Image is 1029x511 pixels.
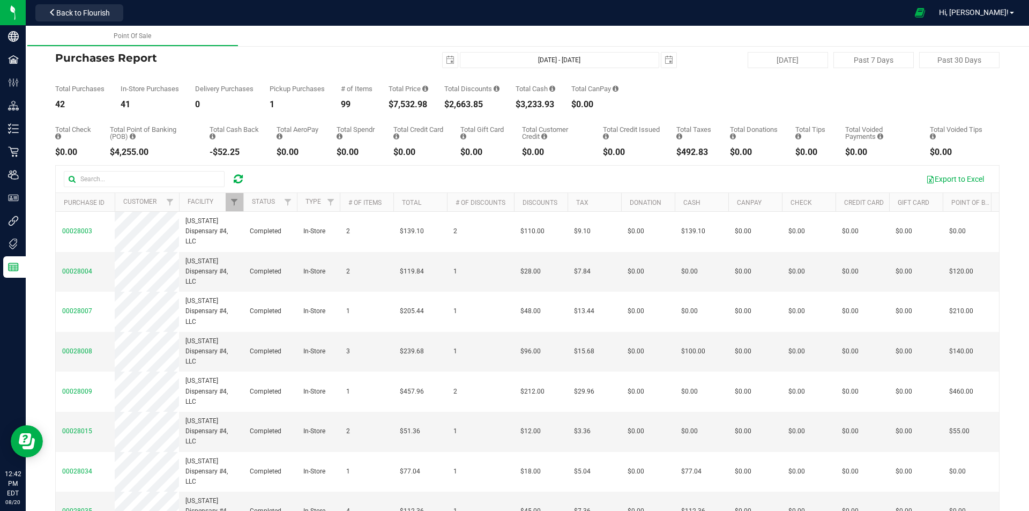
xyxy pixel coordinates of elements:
[5,498,21,506] p: 08/20
[185,336,237,367] span: [US_STATE] Dispensary #4, LLC
[951,199,1027,206] a: Point of Banking (POB)
[226,193,243,211] a: Filter
[603,126,660,140] div: Total Credit Issued
[55,100,105,109] div: 42
[681,346,705,357] span: $100.00
[400,426,420,436] span: $51.36
[303,426,325,436] span: In-Store
[520,466,541,477] span: $18.00
[930,133,936,140] i: Sum of all tip amounts from voided payment transactions for all purchases in the date range.
[62,307,92,315] span: 00028007
[8,54,19,65] inline-svg: Facilities
[346,466,350,477] span: 1
[400,266,424,277] span: $119.84
[576,199,588,206] a: Tax
[795,126,829,140] div: Total Tips
[11,425,43,457] iframe: Resource center
[795,148,829,157] div: $0.00
[305,198,321,205] a: Type
[195,85,253,92] div: Delivery Purchases
[456,199,505,206] a: # of Discounts
[681,426,698,436] span: $0.00
[628,466,644,477] span: $0.00
[574,266,591,277] span: $7.84
[949,346,973,357] span: $140.00
[453,387,457,397] span: 2
[603,148,660,157] div: $0.00
[64,199,105,206] a: Purchase ID
[628,387,644,397] span: $0.00
[303,346,325,357] span: In-Store
[788,306,805,316] span: $0.00
[898,199,929,206] a: Gift Card
[460,126,506,140] div: Total Gift Card
[402,199,421,206] a: Total
[250,306,281,316] span: Completed
[8,262,19,272] inline-svg: Reports
[185,216,237,247] span: [US_STATE] Dispensary #4, LLC
[210,133,215,140] i: Sum of the cash-back amounts from rounded-up electronic payments for all purchases in the date ra...
[389,100,428,109] div: $7,532.98
[788,466,805,477] span: $0.00
[195,100,253,109] div: 0
[735,387,751,397] span: $0.00
[676,133,682,140] i: Sum of the total taxes for all purchases in the date range.
[939,8,1009,17] span: Hi, [PERSON_NAME]!
[303,306,325,316] span: In-Store
[8,169,19,180] inline-svg: Users
[443,53,458,68] span: select
[949,226,966,236] span: $0.00
[185,416,237,447] span: [US_STATE] Dispensary #4, LLC
[8,31,19,42] inline-svg: Company
[277,133,282,140] i: Sum of the successful, non-voided AeroPay payment transactions for all purchases in the date range.
[62,427,92,435] span: 00028015
[735,266,751,277] span: $0.00
[250,266,281,277] span: Completed
[346,426,350,436] span: 2
[8,192,19,203] inline-svg: User Roles
[681,226,705,236] span: $139.10
[346,346,350,357] span: 3
[896,426,912,436] span: $0.00
[522,126,587,140] div: Total Customer Credit
[949,466,966,477] span: $0.00
[735,466,751,477] span: $0.00
[8,123,19,134] inline-svg: Inventory
[896,466,912,477] span: $0.00
[730,126,779,140] div: Total Donations
[930,148,983,157] div: $0.00
[949,387,973,397] span: $460.00
[522,148,587,157] div: $0.00
[908,2,932,23] span: Open Ecommerce Menu
[400,387,424,397] span: $457.96
[250,426,281,436] span: Completed
[735,226,751,236] span: $0.00
[55,52,370,64] h4: Purchases Report
[348,199,382,206] a: # of Items
[735,346,751,357] span: $0.00
[252,198,275,205] a: Status
[603,133,609,140] i: Sum of all account credit issued for all refunds from returned purchases in the date range.
[453,466,457,477] span: 1
[270,85,325,92] div: Pickup Purchases
[737,199,762,206] a: CanPay
[341,100,372,109] div: 99
[516,100,555,109] div: $3,233.93
[735,306,751,316] span: $0.00
[130,133,136,140] i: Sum of the successful, non-voided point-of-banking payment transactions, both via payment termina...
[8,239,19,249] inline-svg: Tags
[210,126,260,140] div: Total Cash Back
[735,426,751,436] span: $0.00
[35,4,123,21] button: Back to Flourish
[919,52,1000,68] button: Past 30 Days
[56,9,110,17] span: Back to Flourish
[919,170,991,188] button: Export to Excel
[730,148,779,157] div: $0.00
[453,426,457,436] span: 1
[628,306,644,316] span: $0.00
[896,387,912,397] span: $0.00
[279,193,297,211] a: Filter
[185,256,237,287] span: [US_STATE] Dispensary #4, LLC
[460,148,506,157] div: $0.00
[400,346,424,357] span: $239.68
